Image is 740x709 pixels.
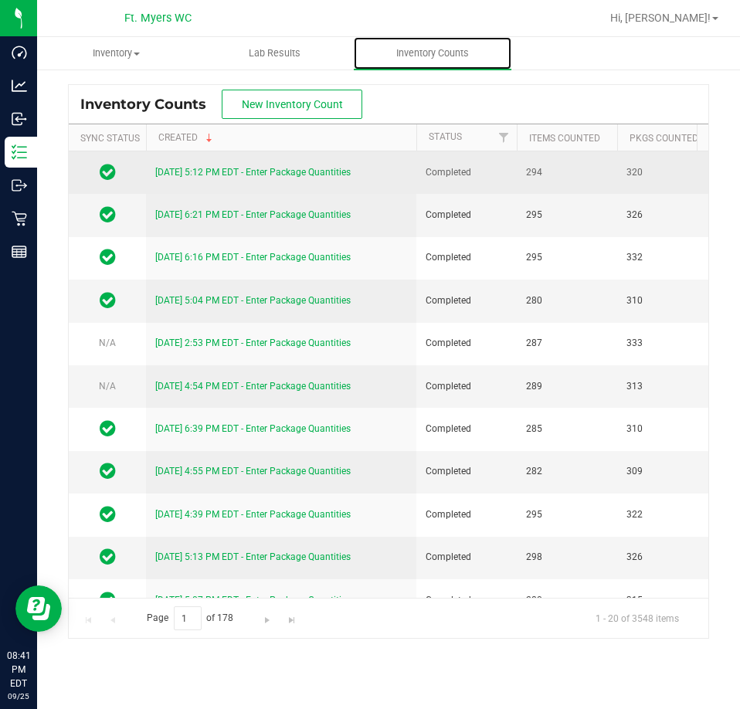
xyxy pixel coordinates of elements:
span: 287 [526,336,608,351]
span: Completed [426,464,507,479]
span: N/A [99,338,116,348]
span: Inventory [38,46,195,60]
inline-svg: Outbound [12,178,27,193]
span: Completed [426,336,507,351]
span: 322 [626,507,708,522]
span: In Sync [100,290,116,311]
span: Hi, [PERSON_NAME]! [610,12,711,24]
span: In Sync [100,418,116,439]
span: In Sync [100,204,116,226]
span: 333 [626,336,708,351]
span: Completed [426,422,507,436]
a: [DATE] 5:04 PM EDT - Enter Package Quantities [155,295,351,306]
span: Completed [426,250,507,265]
a: [DATE] 5:13 PM EDT - Enter Package Quantities [155,551,351,562]
a: [DATE] 4:39 PM EDT - Enter Package Quantities [155,509,351,520]
span: 332 [626,250,708,265]
span: 280 [526,593,608,608]
span: 280 [526,293,608,308]
span: Page of 178 [134,606,246,630]
inline-svg: Retail [12,211,27,226]
span: 320 [626,165,708,180]
span: Completed [426,379,507,394]
p: 08:41 PM EDT [7,649,30,690]
span: 309 [626,464,708,479]
span: Completed [426,550,507,565]
a: [DATE] 5:12 PM EDT - Enter Package Quantities [155,167,351,178]
a: [DATE] 6:16 PM EDT - Enter Package Quantities [155,252,351,263]
span: In Sync [100,246,116,268]
a: Go to the next page [256,606,279,627]
span: 326 [626,208,708,222]
a: Lab Results [195,37,354,70]
a: Created [158,132,216,143]
span: 295 [526,507,608,522]
inline-svg: Analytics [12,78,27,93]
span: In Sync [100,161,116,183]
span: 289 [526,379,608,394]
a: Filter [491,124,517,151]
span: Lab Results [228,46,321,60]
span: Completed [426,293,507,308]
span: 315 [626,593,708,608]
input: 1 [174,606,202,630]
span: New Inventory Count [242,98,343,110]
span: Inventory Counts [80,96,222,113]
a: [DATE] 6:21 PM EDT - Enter Package Quantities [155,209,351,220]
span: Completed [426,507,507,522]
a: Sync Status [80,133,140,144]
span: Inventory Counts [375,46,490,60]
span: 310 [626,293,708,308]
span: Completed [426,593,507,608]
a: [DATE] 5:07 PM EDT - Enter Package Quantities [155,595,351,606]
p: 09/25 [7,690,30,702]
a: [DATE] 4:55 PM EDT - Enter Package Quantities [155,466,351,477]
span: 298 [526,550,608,565]
span: N/A [99,381,116,392]
span: 282 [526,464,608,479]
iframe: Resource center [15,585,62,632]
a: [DATE] 4:54 PM EDT - Enter Package Quantities [155,381,351,392]
span: 313 [626,379,708,394]
span: In Sync [100,460,116,482]
span: 1 - 20 of 3548 items [583,606,691,629]
a: Items Counted [529,133,600,144]
a: Pkgs Counted [630,133,698,144]
a: Go to the last page [280,606,303,627]
inline-svg: Inventory [12,144,27,160]
span: 295 [526,208,608,222]
a: [DATE] 2:53 PM EDT - Enter Package Quantities [155,338,351,348]
span: Ft. Myers WC [124,12,192,25]
span: In Sync [100,546,116,568]
inline-svg: Dashboard [12,45,27,60]
span: Completed [426,208,507,222]
a: Inventory [37,37,195,70]
span: 310 [626,422,708,436]
span: 294 [526,165,608,180]
button: New Inventory Count [222,90,362,119]
span: 295 [526,250,608,265]
a: Status [429,131,462,142]
span: Completed [426,165,507,180]
span: In Sync [100,504,116,525]
inline-svg: Reports [12,244,27,260]
a: Inventory Counts [354,37,512,70]
a: [DATE] 6:39 PM EDT - Enter Package Quantities [155,423,351,434]
span: 326 [626,550,708,565]
span: 285 [526,422,608,436]
inline-svg: Inbound [12,111,27,127]
span: In Sync [100,589,116,611]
